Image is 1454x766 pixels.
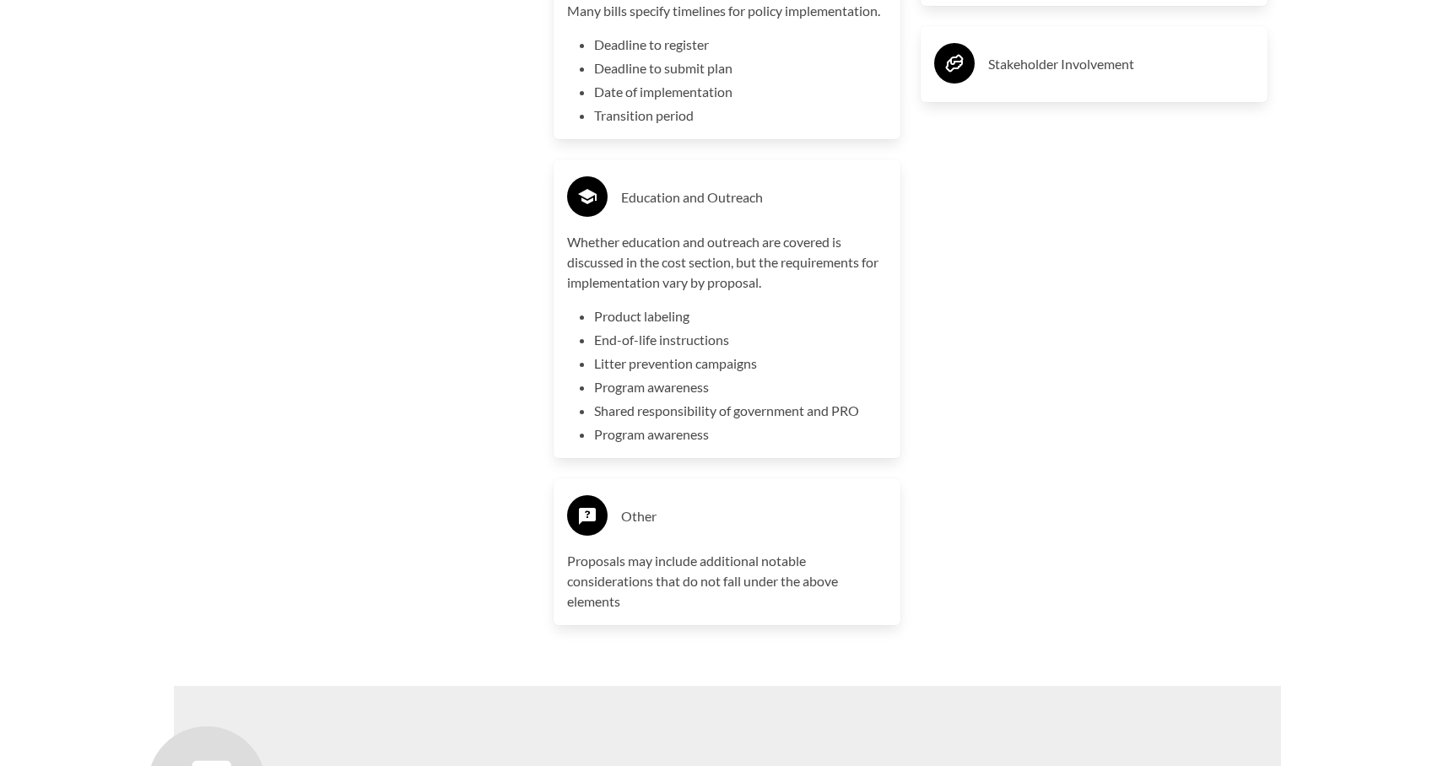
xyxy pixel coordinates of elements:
li: Date of implementation [594,82,887,102]
li: Program awareness [594,424,887,445]
li: Transition period [594,105,887,126]
p: Whether education and outreach are covered is discussed in the cost section, but the requirements... [567,232,887,293]
li: Shared responsibility of government and PRO [594,401,887,421]
li: Deadline to submit plan [594,58,887,78]
h3: Stakeholder Involvement [988,51,1254,78]
h3: Other [621,503,887,530]
h3: Education and Outreach [621,184,887,211]
li: Product labeling [594,306,887,326]
li: End-of-life instructions [594,330,887,350]
p: Many bills specify timelines for policy implementation. [567,1,887,21]
li: Program awareness [594,377,887,397]
li: Litter prevention campaigns [594,353,887,374]
li: Deadline to register [594,35,887,55]
p: Proposals may include additional notable considerations that do not fall under the above elements [567,551,887,612]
